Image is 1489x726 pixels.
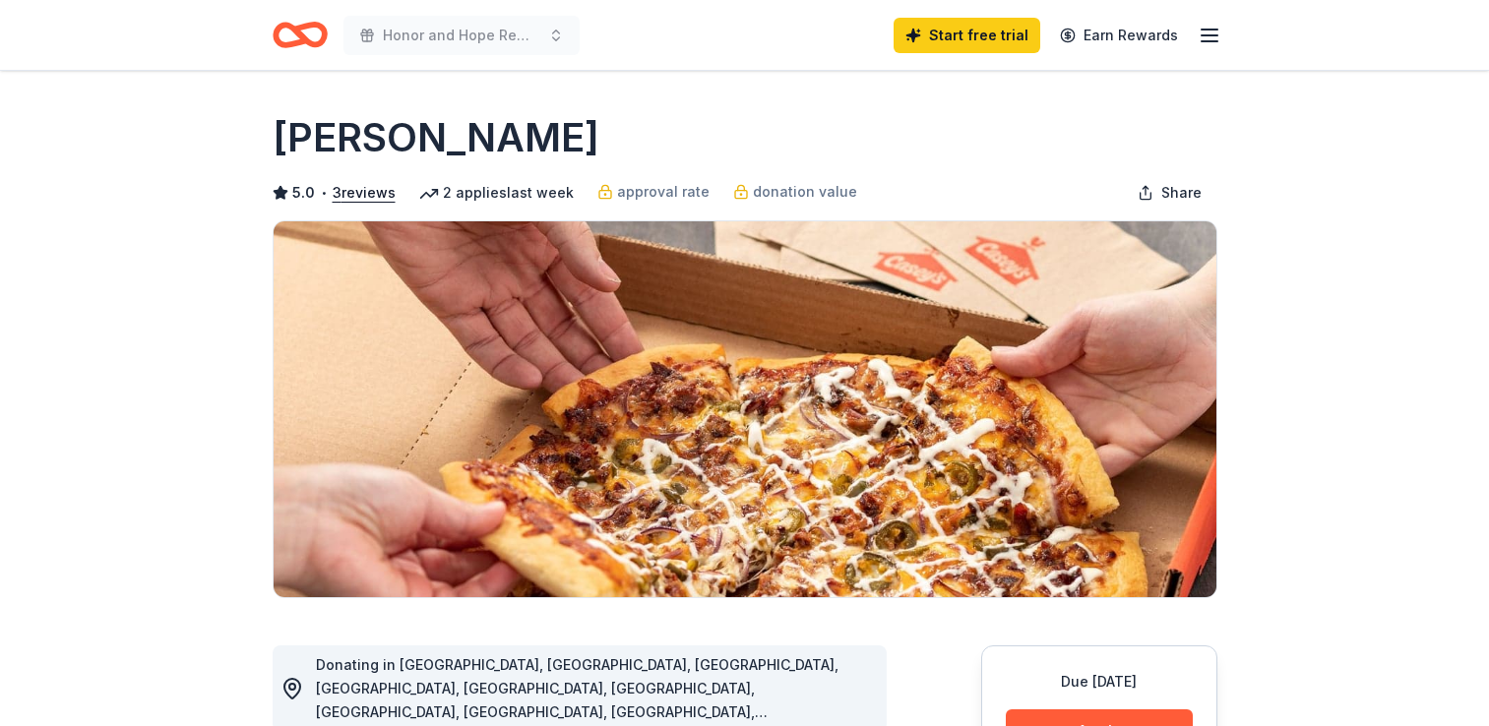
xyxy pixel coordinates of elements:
div: Due [DATE] [1006,670,1193,694]
a: Home [273,12,328,58]
a: Earn Rewards [1048,18,1190,53]
span: Honor and Hope Remembrance Walk [383,24,540,47]
span: donation value [753,180,857,204]
img: Image for Casey's [274,221,1216,597]
div: 2 applies last week [419,181,574,205]
a: approval rate [597,180,710,204]
a: donation value [733,180,857,204]
span: 5.0 [292,181,315,205]
button: Share [1122,173,1217,212]
h1: [PERSON_NAME] [273,110,599,165]
span: Share [1161,181,1202,205]
button: 3reviews [333,181,396,205]
span: approval rate [617,180,710,204]
a: Start free trial [894,18,1040,53]
span: • [320,185,327,201]
button: Honor and Hope Remembrance Walk [343,16,580,55]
